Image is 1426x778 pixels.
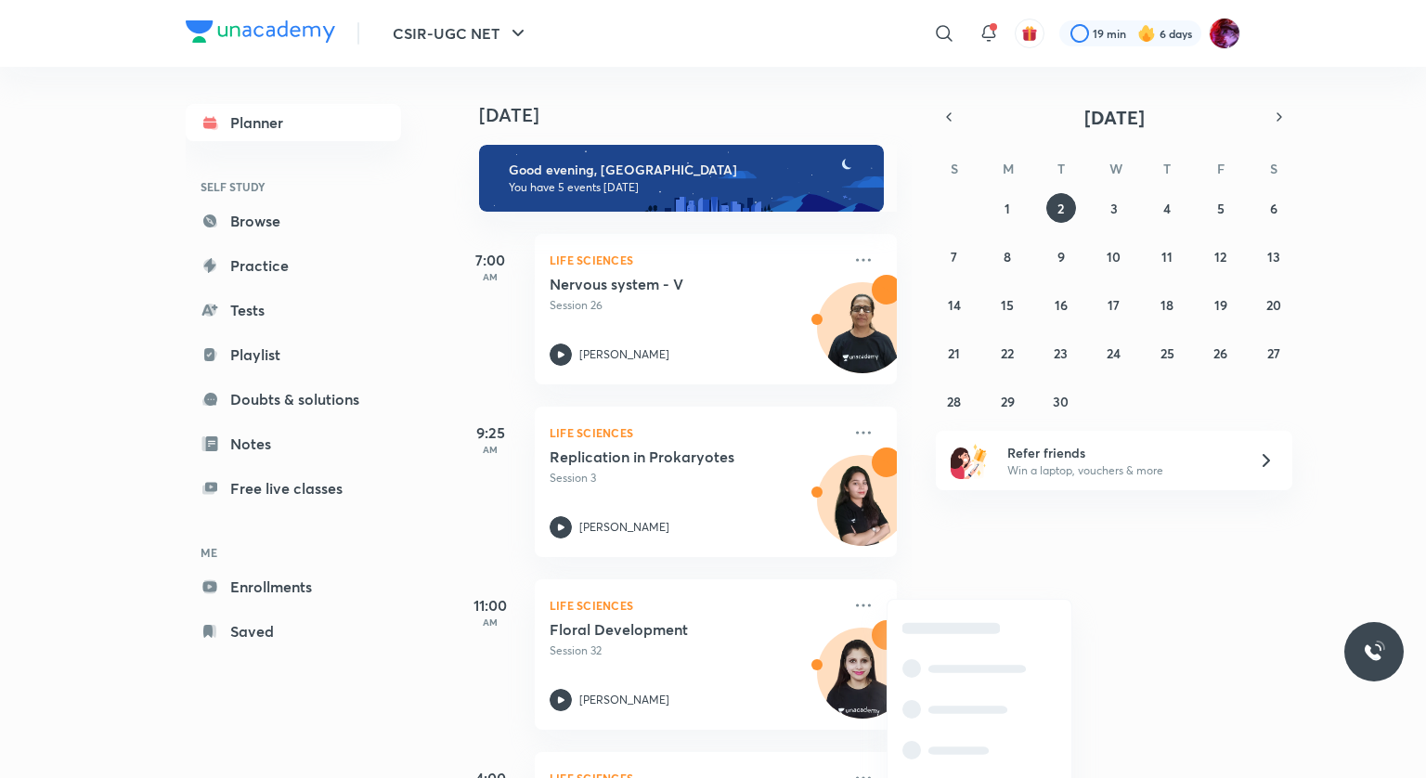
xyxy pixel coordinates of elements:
[1213,344,1227,362] abbr: September 26, 2025
[992,241,1022,271] button: September 8, 2025
[1109,160,1122,177] abbr: Wednesday
[1206,241,1236,271] button: September 12, 2025
[550,594,841,616] p: Life Sciences
[1163,200,1171,217] abbr: September 4, 2025
[1107,248,1121,266] abbr: September 10, 2025
[1160,344,1174,362] abbr: September 25, 2025
[951,160,958,177] abbr: Sunday
[992,386,1022,416] button: September 29, 2025
[1259,338,1289,368] button: September 27, 2025
[186,20,335,47] a: Company Logo
[1021,25,1038,42] img: avatar
[1152,193,1182,223] button: September 4, 2025
[1152,338,1182,368] button: September 25, 2025
[1001,344,1014,362] abbr: September 22, 2025
[1054,344,1068,362] abbr: September 23, 2025
[1099,338,1129,368] button: September 24, 2025
[1099,241,1129,271] button: September 10, 2025
[1007,443,1236,462] h6: Refer friends
[186,425,401,462] a: Notes
[1099,290,1129,319] button: September 17, 2025
[818,638,907,727] img: Avatar
[550,620,781,639] h5: Floral Development
[992,290,1022,319] button: September 15, 2025
[1163,160,1171,177] abbr: Thursday
[1084,105,1145,130] span: [DATE]
[818,465,907,554] img: Avatar
[1099,193,1129,223] button: September 3, 2025
[453,421,527,444] h5: 9:25
[1046,386,1076,416] button: September 30, 2025
[186,381,401,418] a: Doubts & solutions
[479,145,884,212] img: evening
[550,470,841,486] p: Session 3
[186,470,401,507] a: Free live classes
[992,193,1022,223] button: September 1, 2025
[1110,200,1118,217] abbr: September 3, 2025
[1057,248,1065,266] abbr: September 9, 2025
[948,344,960,362] abbr: September 21, 2025
[1053,393,1069,410] abbr: September 30, 2025
[579,692,669,708] p: [PERSON_NAME]
[962,104,1266,130] button: [DATE]
[382,15,540,52] button: CSIR-UGC NET
[1259,290,1289,319] button: September 20, 2025
[1107,344,1121,362] abbr: September 24, 2025
[940,290,969,319] button: September 14, 2025
[579,519,669,536] p: [PERSON_NAME]
[550,642,841,659] p: Session 32
[1209,18,1240,49] img: Bidhu Bhushan
[1001,296,1014,314] abbr: September 15, 2025
[186,613,401,650] a: Saved
[479,104,915,126] h4: [DATE]
[1057,200,1064,217] abbr: September 2, 2025
[818,292,907,382] img: Avatar
[1003,160,1014,177] abbr: Monday
[947,393,961,410] abbr: September 28, 2025
[1161,248,1173,266] abbr: September 11, 2025
[1267,248,1280,266] abbr: September 13, 2025
[550,275,781,293] h5: Nervous system - V
[550,421,841,444] p: Life Sciences
[1259,241,1289,271] button: September 13, 2025
[1152,290,1182,319] button: September 18, 2025
[186,247,401,284] a: Practice
[1217,160,1225,177] abbr: Friday
[186,292,401,329] a: Tests
[940,386,969,416] button: September 28, 2025
[579,346,669,363] p: [PERSON_NAME]
[951,248,957,266] abbr: September 7, 2025
[550,297,841,314] p: Session 26
[186,537,401,568] h6: ME
[948,296,961,314] abbr: September 14, 2025
[1160,296,1173,314] abbr: September 18, 2025
[940,338,969,368] button: September 21, 2025
[1259,193,1289,223] button: September 6, 2025
[1363,641,1385,663] img: ttu
[1152,241,1182,271] button: September 11, 2025
[550,249,841,271] p: Life Sciences
[1007,462,1236,479] p: Win a laptop, vouchers & more
[550,447,781,466] h5: Replication in Prokaryotes
[1055,296,1068,314] abbr: September 16, 2025
[1005,200,1010,217] abbr: September 1, 2025
[453,444,527,455] p: AM
[951,442,988,479] img: referral
[1266,296,1281,314] abbr: September 20, 2025
[1267,344,1280,362] abbr: September 27, 2025
[186,20,335,43] img: Company Logo
[186,202,401,240] a: Browse
[509,162,867,178] h6: Good evening, [GEOGRAPHIC_DATA]
[1214,296,1227,314] abbr: September 19, 2025
[453,616,527,628] p: AM
[1217,200,1225,217] abbr: September 5, 2025
[1270,160,1277,177] abbr: Saturday
[1270,200,1277,217] abbr: September 6, 2025
[1046,338,1076,368] button: September 23, 2025
[1046,193,1076,223] button: September 2, 2025
[509,180,867,195] p: You have 5 events [DATE]
[992,338,1022,368] button: September 22, 2025
[453,594,527,616] h5: 11:00
[1108,296,1120,314] abbr: September 17, 2025
[453,271,527,282] p: AM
